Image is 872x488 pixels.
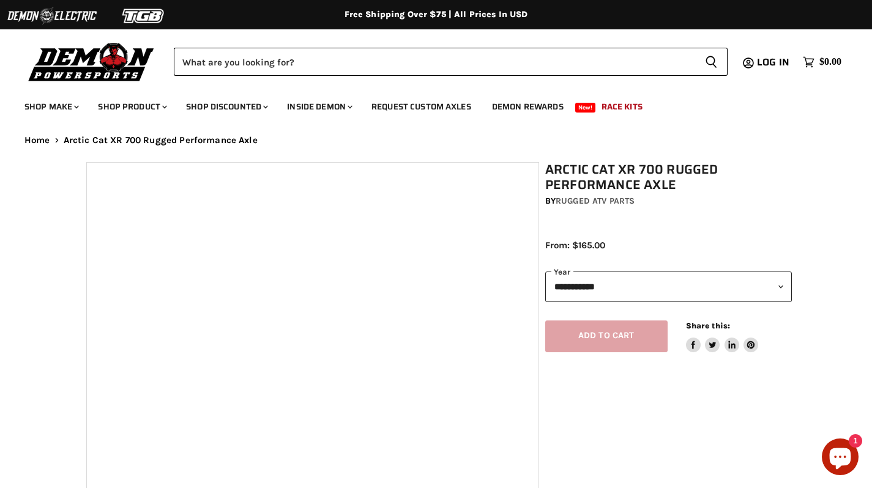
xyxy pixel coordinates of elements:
img: TGB Logo 2 [98,4,190,28]
span: Share this: [686,321,730,330]
select: year [545,272,792,301]
a: Shop Product [89,94,174,119]
span: Log in [757,54,789,70]
a: Race Kits [592,94,652,119]
span: New! [575,103,596,113]
img: Demon Powersports [24,40,158,83]
h1: Arctic Cat XR 700 Rugged Performance Axle [545,162,792,193]
a: $0.00 [797,53,848,71]
a: Request Custom Axles [362,94,480,119]
span: $0.00 [819,56,841,68]
a: Shop Discounted [177,94,275,119]
img: Demon Electric Logo 2 [6,4,98,28]
a: Log in [751,57,797,68]
a: Shop Make [15,94,86,119]
div: by [545,194,792,208]
input: Search [174,48,695,76]
aside: Share this: [686,320,759,353]
a: Rugged ATV Parts [556,196,635,206]
form: Product [174,48,728,76]
span: Arctic Cat XR 700 Rugged Performance Axle [64,135,258,146]
button: Search [695,48,728,76]
a: Home [24,135,50,146]
inbox-online-store-chat: Shopify online store chat [818,438,862,478]
a: Inside Demon [278,94,360,119]
span: From: $165.00 [545,240,605,251]
ul: Main menu [15,89,838,119]
a: Demon Rewards [483,94,573,119]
